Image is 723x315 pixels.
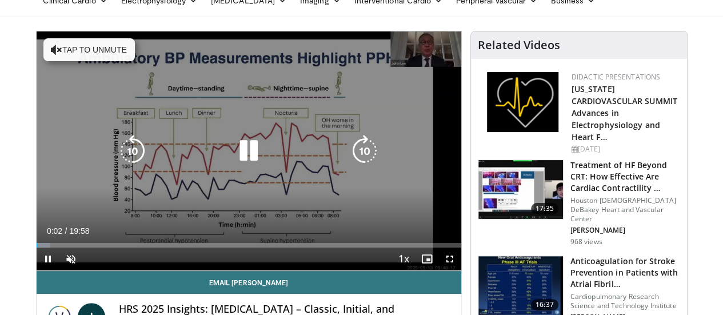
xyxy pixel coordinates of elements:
[69,226,89,236] span: 19:58
[570,292,680,310] p: Cardiopulmonary Research Science and Technology Institute
[570,160,680,194] h3: Treatment of HF Beyond CRT: How Effective Are Cardiac Contractility …
[478,38,560,52] h4: Related Videos
[572,72,678,82] div: Didactic Presentations
[570,237,602,246] p: 968 views
[37,31,461,271] video-js: Video Player
[416,248,438,270] button: Enable picture-in-picture mode
[487,72,558,132] img: 1860aa7a-ba06-47e3-81a4-3dc728c2b4cf.png.150x105_q85_autocrop_double_scale_upscale_version-0.2.png
[570,196,680,224] p: Houston [DEMOGRAPHIC_DATA] DeBakey Heart and Vascular Center
[570,256,680,290] h3: Anticoagulation for Stroke Prevention in Patients with Atrial Fibril…
[531,203,558,214] span: 17:35
[572,83,677,142] a: [US_STATE] CARDIOVASCULAR SUMMIT Advances in Electrophysiology and Heart F…
[37,271,461,294] a: Email [PERSON_NAME]
[393,248,416,270] button: Playback Rate
[438,248,461,270] button: Fullscreen
[572,144,678,154] div: [DATE]
[65,226,67,236] span: /
[570,226,680,235] p: [PERSON_NAME]
[59,248,82,270] button: Unmute
[47,226,62,236] span: 0:02
[37,248,59,270] button: Pause
[43,38,135,61] button: Tap to unmute
[531,299,558,310] span: 16:37
[478,160,680,246] a: 17:35 Treatment of HF Beyond CRT: How Effective Are Cardiac Contractility … Houston [DEMOGRAPHIC_...
[37,243,461,248] div: Progress Bar
[478,160,563,220] img: 3ad4d35d-aec0-4f6f-92b5-b13a50214c7d.150x105_q85_crop-smart_upscale.jpg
